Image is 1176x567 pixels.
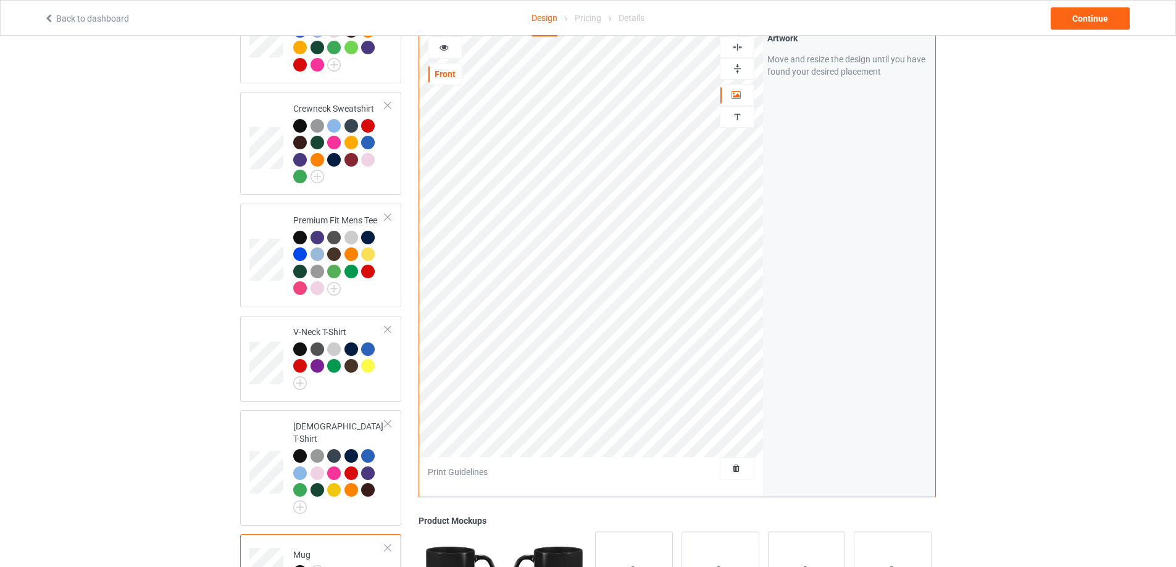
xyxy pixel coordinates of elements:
[732,63,743,75] img: svg%3E%0A
[327,58,341,72] img: svg+xml;base64,PD94bWwgdmVyc2lvbj0iMS4wIiBlbmNvZGluZz0iVVRGLTgiPz4KPHN2ZyB3aWR0aD0iMjJweCIgaGVpZ2...
[767,53,931,78] div: Move and resize the design until you have found your desired placement
[293,326,385,386] div: V-Neck T-Shirt
[1051,7,1130,30] div: Continue
[428,68,462,80] div: Front
[293,376,307,390] img: svg+xml;base64,PD94bWwgdmVyc2lvbj0iMS4wIiBlbmNvZGluZz0iVVRGLTgiPz4KPHN2ZyB3aWR0aD0iMjJweCIgaGVpZ2...
[575,1,601,35] div: Pricing
[240,204,401,307] div: Premium Fit Mens Tee
[428,466,488,478] div: Print Guidelines
[293,500,307,514] img: svg+xml;base64,PD94bWwgdmVyc2lvbj0iMS4wIiBlbmNvZGluZz0iVVRGLTgiPz4KPHN2ZyB3aWR0aD0iMjJweCIgaGVpZ2...
[240,410,401,526] div: [DEMOGRAPHIC_DATA] T-Shirt
[732,41,743,53] img: svg%3E%0A
[619,1,644,35] div: Details
[311,265,324,278] img: heather_texture.png
[732,111,743,123] img: svg%3E%0A
[293,102,385,183] div: Crewneck Sweatshirt
[240,92,401,195] div: Crewneck Sweatshirt
[293,214,385,294] div: Premium Fit Mens Tee
[767,32,931,44] div: Artwork
[44,14,129,23] a: Back to dashboard
[419,515,936,527] div: Product Mockups
[240,316,401,402] div: V-Neck T-Shirt
[311,170,324,183] img: svg+xml;base64,PD94bWwgdmVyc2lvbj0iMS4wIiBlbmNvZGluZz0iVVRGLTgiPz4KPHN2ZyB3aWR0aD0iMjJweCIgaGVpZ2...
[327,282,341,296] img: svg+xml;base64,PD94bWwgdmVyc2lvbj0iMS4wIiBlbmNvZGluZz0iVVRGLTgiPz4KPHN2ZyB3aWR0aD0iMjJweCIgaGVpZ2...
[532,1,557,36] div: Design
[293,420,385,510] div: [DEMOGRAPHIC_DATA] T-Shirt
